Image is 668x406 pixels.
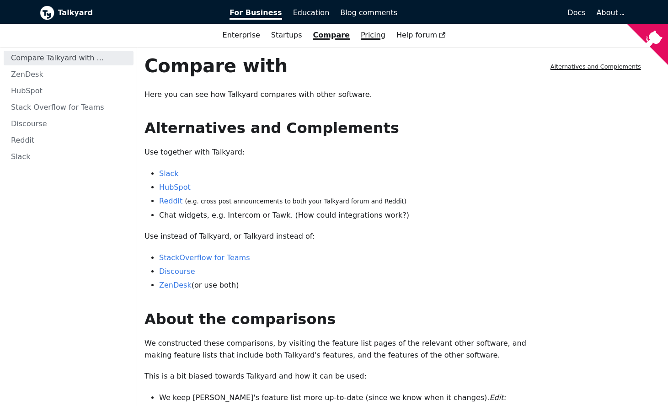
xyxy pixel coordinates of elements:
a: HubSpot [159,183,191,192]
a: Discourse [159,267,195,276]
a: Alternatives and Complements [550,63,641,70]
h1: Compare with [144,54,528,77]
a: Education [288,5,335,21]
a: Docs [403,5,591,21]
a: ZenDesk [4,67,134,82]
li: Chat widgets, e.g. Intercom or Tawk. (How could integrations work?) [159,209,528,221]
a: Reddit [159,197,182,205]
p: Use instead of Talkyard, or Talkyard instead of: [144,230,528,242]
p: Use together with Talkyard: [144,146,528,158]
a: Stack Overflow for Teams [4,100,134,115]
a: Startups [266,27,308,43]
a: For Business [224,5,288,21]
a: Pricing [355,27,391,43]
a: ZenDesk [159,281,192,289]
a: Compare Talkyard with ... [4,51,134,65]
p: We constructed these comparisons, by visiting the feature list pages of the relevant other softwa... [144,337,528,362]
span: Blog comments [340,8,397,17]
a: Help forum [391,27,451,43]
a: Talkyard logoTalkyard [40,5,217,20]
span: Docs [567,8,585,17]
span: Education [293,8,330,17]
small: (e.g. cross post announcements to both your Talkyard forum and Reddit) [185,198,406,205]
a: HubSpot [4,84,134,98]
li: (or use both) [159,279,528,291]
a: Discourse [4,117,134,131]
span: For Business [230,8,282,20]
a: Slack [4,150,134,164]
a: Blog comments [335,5,403,21]
a: Slack [159,169,178,178]
a: About [597,8,623,17]
h2: Alternatives and Complements [144,119,528,137]
a: StackOverflow for Teams [159,253,250,262]
span: Help forum [396,31,446,39]
p: Here you can see how Talkyard compares with other software. [144,89,528,101]
a: Compare [313,31,350,39]
h2: About the comparisons [144,310,528,328]
img: Talkyard logo [40,5,54,20]
b: Talkyard [58,7,217,19]
p: This is a bit biased towards Talkyard and how it can be used: [144,370,528,382]
a: Enterprise [217,27,266,43]
a: Reddit [4,133,134,148]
